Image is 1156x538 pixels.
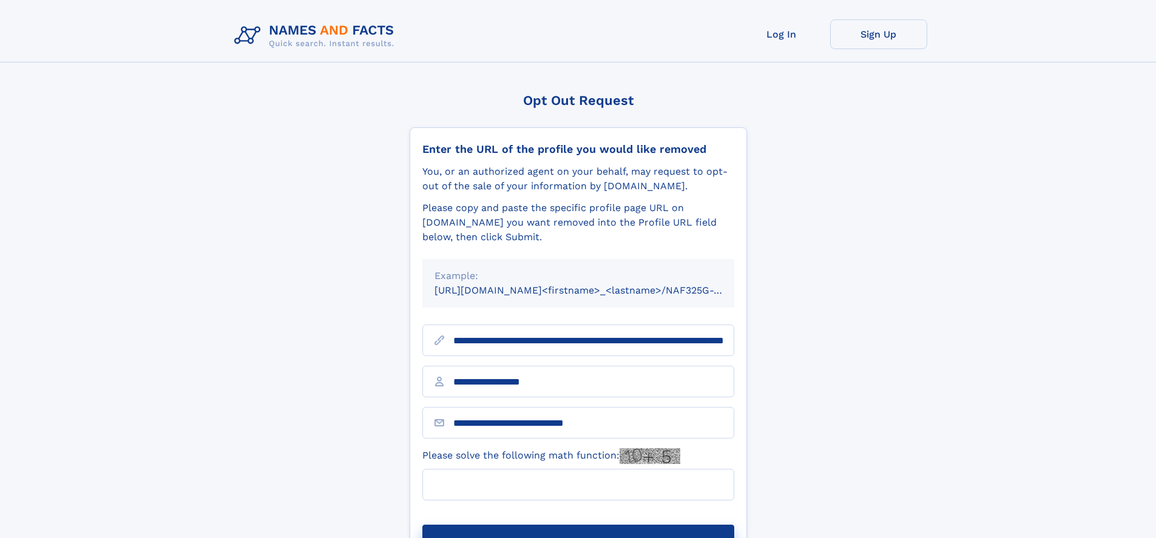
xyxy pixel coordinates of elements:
small: [URL][DOMAIN_NAME]<firstname>_<lastname>/NAF325G-xxxxxxxx [434,284,757,296]
label: Please solve the following math function: [422,448,680,464]
img: Logo Names and Facts [229,19,404,52]
div: You, or an authorized agent on your behalf, may request to opt-out of the sale of your informatio... [422,164,734,193]
div: Opt Out Request [410,93,747,108]
a: Sign Up [830,19,927,49]
div: Example: [434,269,722,283]
div: Please copy and paste the specific profile page URL on [DOMAIN_NAME] you want removed into the Pr... [422,201,734,244]
div: Enter the URL of the profile you would like removed [422,143,734,156]
a: Log In [733,19,830,49]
